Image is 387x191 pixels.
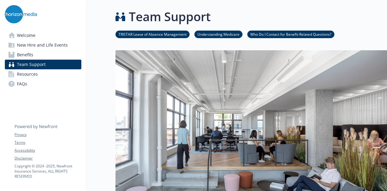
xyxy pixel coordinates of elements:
a: Welcome [5,31,81,40]
span: Resources [17,69,38,79]
p: Copyright © 2024 - 2025 , Newfront Insurance Services, ALL RIGHTS RESERVED [15,163,81,179]
a: Benefits [5,50,81,60]
a: Who Do I Contact for Benefit-Related Questions? [247,31,334,37]
a: Accessibility [15,148,81,153]
a: Understanding Medicare [194,31,242,37]
span: Team Support [17,60,46,69]
a: Disclaimer [15,156,81,161]
h1: Team Support [129,8,211,26]
a: FAQs [5,79,81,89]
a: New Hire and Life Events [5,40,81,50]
span: Benefits [17,50,33,60]
a: Privacy [15,132,81,137]
a: Team Support [5,60,81,69]
span: New Hire and Life Events [17,40,68,50]
a: TRISTAR Leave of Absence Management [115,31,190,37]
span: FAQs [17,79,27,89]
a: Terms [15,140,81,145]
a: Resources [5,69,81,79]
span: Welcome [17,31,35,40]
